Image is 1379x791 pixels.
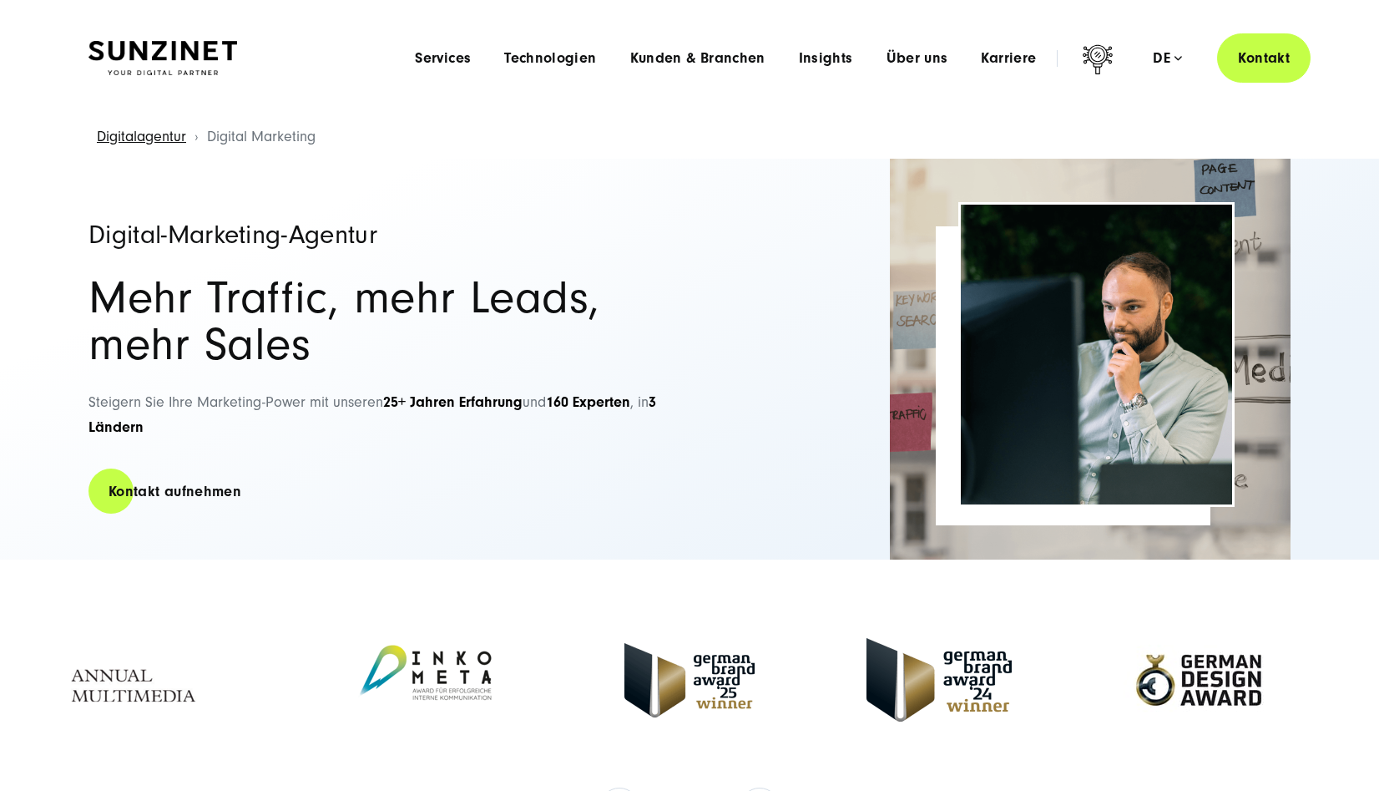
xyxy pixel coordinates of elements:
[630,50,765,67] a: Kunden & Branchen
[88,275,673,368] h2: Mehr Traffic, mehr Leads, mehr Sales
[50,630,225,730] img: Annual Multimedia Awards - Full Service Digitalagentur SUNZINET
[383,393,523,411] strong: 25+ Jahren Erfahrung
[88,41,237,76] img: SUNZINET Full Service Digital Agentur
[88,221,673,248] h1: Digital-Marketing-Agentur
[546,393,630,411] strong: 160 Experten
[88,393,656,437] span: Steigern Sie Ihre Marketing-Power mit unseren und , in
[961,205,1232,505] img: Full-Service Digitalagentur SUNZINET - Digital Marketing
[624,643,755,717] img: German Brand Award winner 2025 - Full Service Digital Agentur SUNZINET
[207,128,316,145] span: Digital Marketing
[799,50,853,67] a: Insights
[1124,618,1274,743] img: German-Design-Award
[866,638,1012,722] img: German-Brand-Award - Full Service digital agentur SUNZINET
[886,50,948,67] a: Über uns
[1217,33,1311,83] a: Kontakt
[1153,50,1182,67] div: de
[504,50,596,67] a: Technologien
[88,468,261,515] a: Kontakt aufnehmen
[337,630,513,730] img: Inkometa Award für interne Kommunikation - Full Service Digitalagentur SUNZINET
[890,159,1291,560] img: Full-Service Digitalagentur SUNZINET - Digital Marketing_2
[97,128,186,145] a: Digitalagentur
[415,50,471,67] a: Services
[981,50,1036,67] a: Karriere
